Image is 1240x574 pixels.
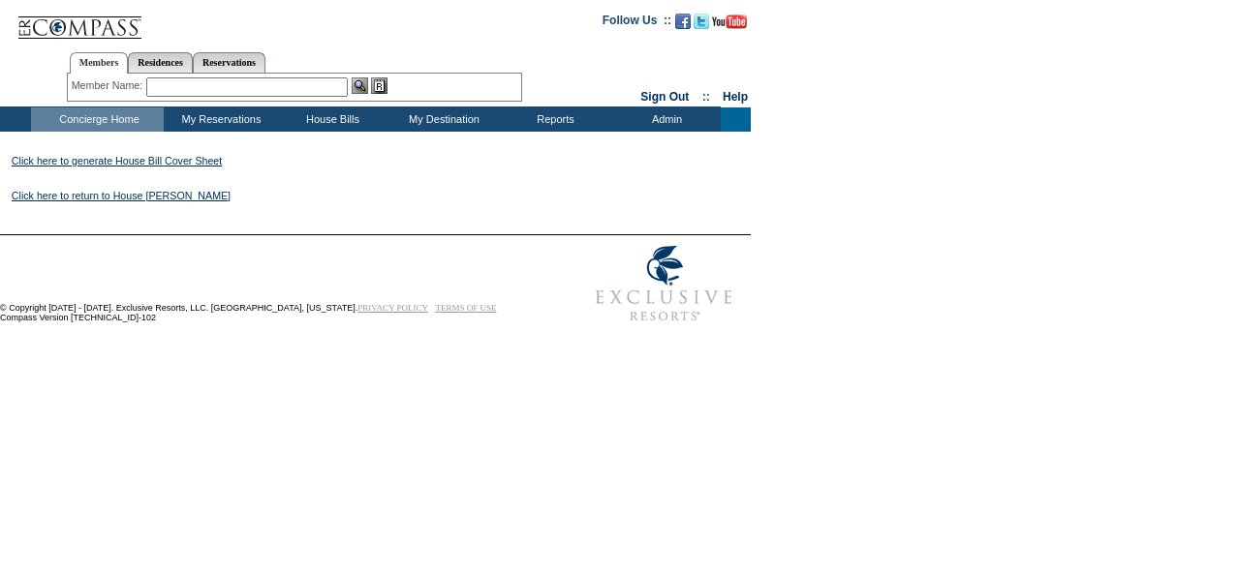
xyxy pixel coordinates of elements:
a: Residences [128,52,193,73]
a: Click here to generate House Bill Cover Sheet [12,155,222,166]
div: Member Name: [72,77,146,94]
a: Become our fan on Facebook [675,19,691,31]
a: Reservations [193,52,265,73]
a: Subscribe to our YouTube Channel [712,19,747,31]
img: Exclusive Resorts [577,235,751,332]
td: Concierge Home [31,107,164,132]
td: Reports [498,107,609,132]
img: Subscribe to our YouTube Channel [712,15,747,29]
a: Members [70,52,129,74]
a: Click here to return to House [PERSON_NAME] [12,190,231,201]
td: My Reservations [164,107,275,132]
td: Follow Us :: [603,12,671,35]
a: Sign Out [640,90,689,104]
img: Become our fan on Facebook [675,14,691,29]
a: Help [723,90,748,104]
td: My Destination [387,107,498,132]
span: :: [702,90,710,104]
img: Reservations [371,77,387,94]
a: TERMS OF USE [436,303,497,313]
td: House Bills [275,107,387,132]
img: Follow us on Twitter [694,14,709,29]
img: View [352,77,368,94]
a: Follow us on Twitter [694,19,709,31]
a: PRIVACY POLICY [357,303,428,313]
td: Admin [609,107,721,132]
